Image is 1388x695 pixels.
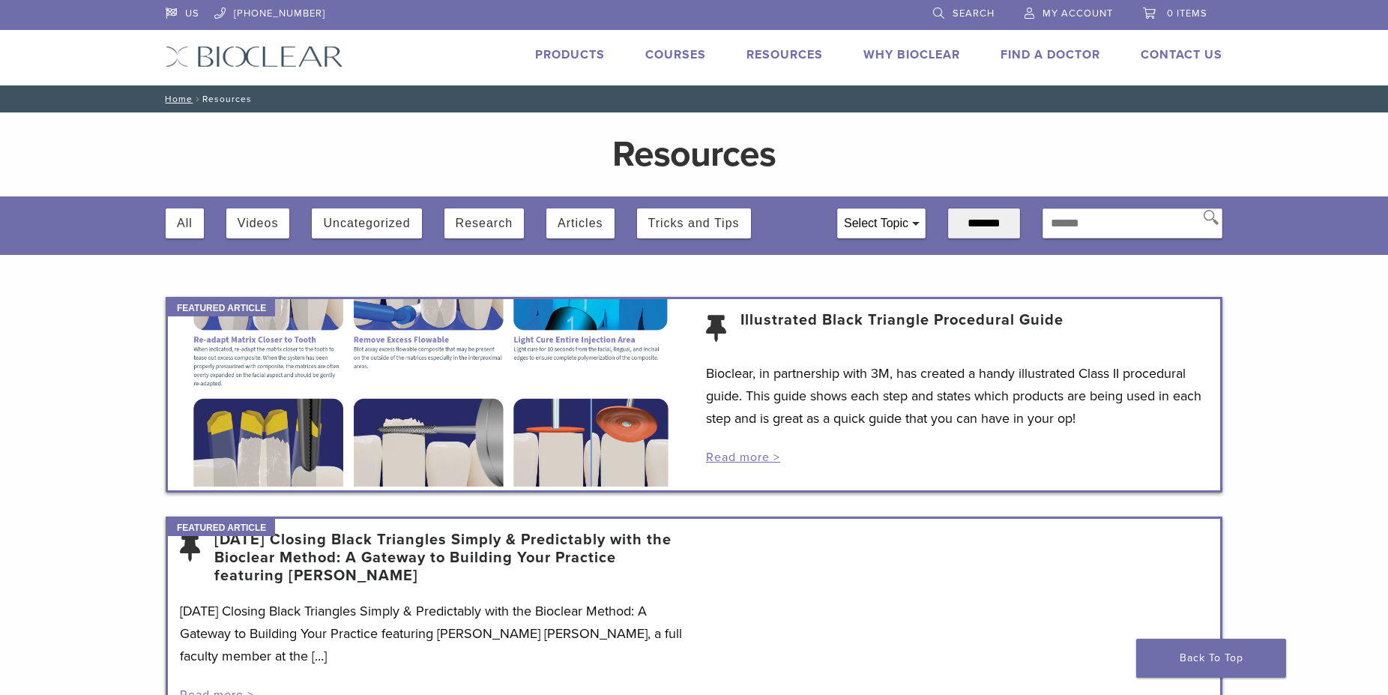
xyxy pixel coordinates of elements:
p: [DATE] Closing Black Triangles Simply & Predictably with the Bioclear Method: A Gateway to Buildi... [180,600,682,667]
span: Search [953,7,995,19]
button: Uncategorized [323,208,410,238]
span: My Account [1042,7,1113,19]
a: Contact Us [1141,47,1222,62]
a: Courses [645,47,706,62]
div: Select Topic [838,209,925,238]
a: Back To Top [1136,639,1286,678]
button: Tricks and Tips [648,208,740,238]
a: Read more > [706,450,780,465]
button: All [177,208,193,238]
button: Articles [558,208,603,238]
p: Bioclear, in partnership with 3M, has created a handy illustrated Class II procedural guide. This... [706,362,1208,430]
span: / [193,95,202,103]
button: Videos [238,208,279,238]
img: Bioclear [166,46,343,67]
a: [DATE] Closing Black Triangles Simply & Predictably with the Bioclear Method: A Gateway to Buildi... [214,531,682,585]
span: 0 items [1167,7,1207,19]
h1: Resources [346,136,1042,172]
a: Find A Doctor [1001,47,1100,62]
button: Research [456,208,513,238]
a: Resources [746,47,823,62]
a: Products [535,47,605,62]
a: Illustrated Black Triangle Procedural Guide [740,311,1063,347]
a: Why Bioclear [863,47,960,62]
nav: Resources [154,85,1234,112]
a: Home [160,94,193,104]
